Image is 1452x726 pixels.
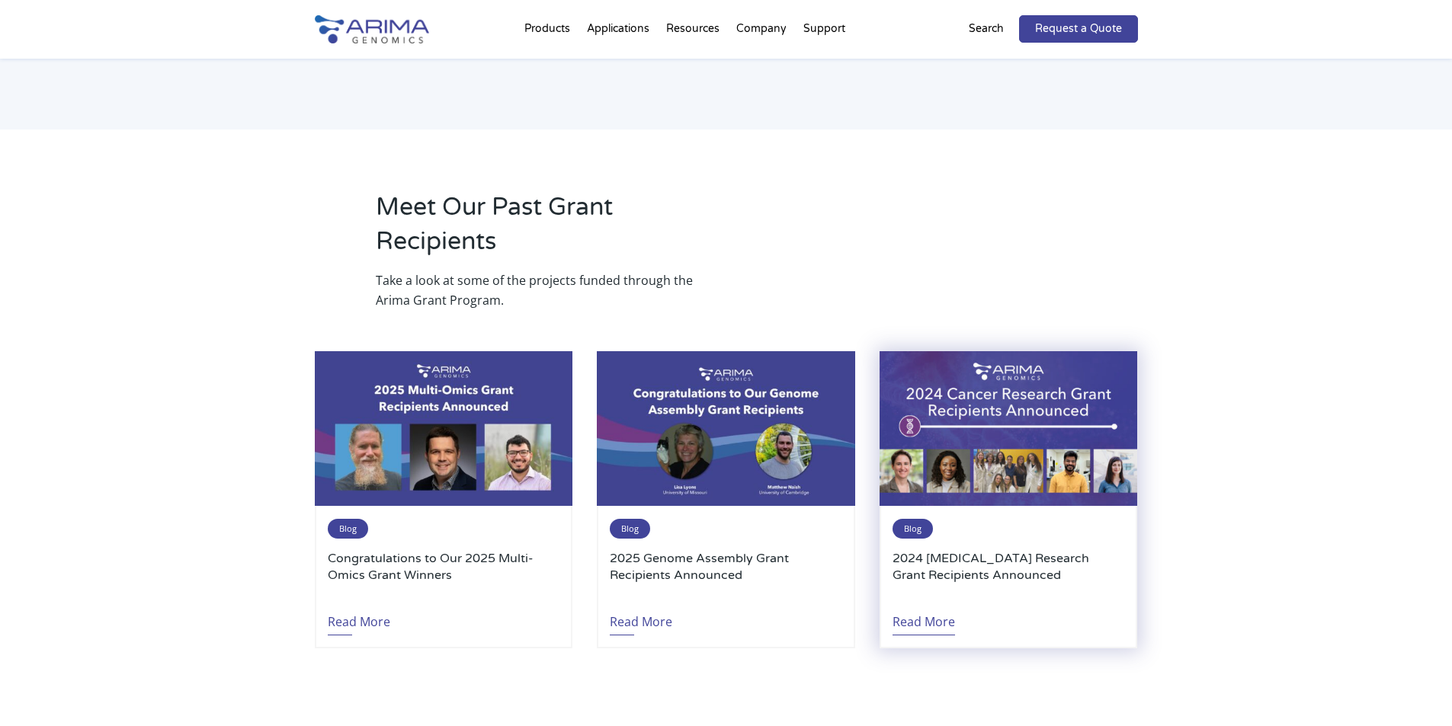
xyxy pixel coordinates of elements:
[328,600,390,635] a: Read More
[315,351,572,506] img: 2025-multi-omics-grant-winners-500x300.jpg
[328,550,559,600] a: Congratulations to Our 2025 Multi-Omics Grant Winners
[1019,15,1138,43] a: Request a Quote
[315,15,429,43] img: Arima-Genomics-logo
[597,351,854,506] img: genome-assembly-grant-2025-1-500x300.jpg
[610,519,650,539] span: Blog
[610,550,841,600] a: 2025 Genome Assembly Grant Recipients Announced
[328,519,368,539] span: Blog
[610,600,672,635] a: Read More
[880,351,1137,506] img: 2024-Cancer-Research-Grant-Recipients-500x300.jpg
[969,19,1004,39] p: Search
[376,190,704,270] h2: Meet Our Past Grant Recipients
[893,550,1124,600] a: 2024 [MEDICAL_DATA] Research Grant Recipients Announced
[376,270,704,310] p: Take a look at some of the projects funded through the Arima Grant Program.
[893,519,933,539] span: Blog
[893,600,955,635] a: Read More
